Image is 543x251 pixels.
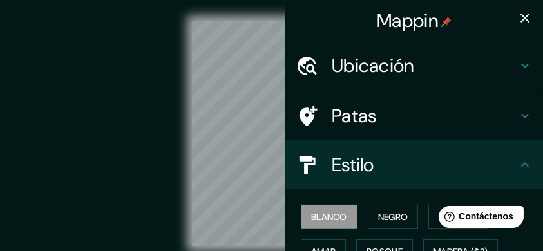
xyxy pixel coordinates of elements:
[285,140,543,189] div: Estilo
[192,21,352,246] canvas: Mapa
[285,91,543,140] div: Patas
[311,211,347,223] font: Blanco
[428,201,529,237] iframe: Lanzador de widgets de ayuda
[377,8,439,33] font: Mappin
[368,205,419,229] button: Negro
[332,153,374,177] font: Estilo
[332,53,415,78] font: Ubicación
[285,41,543,90] div: Ubicación
[332,104,377,128] font: Patas
[378,211,408,223] font: Negro
[441,17,452,27] img: pin-icon.png
[301,205,357,229] button: Blanco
